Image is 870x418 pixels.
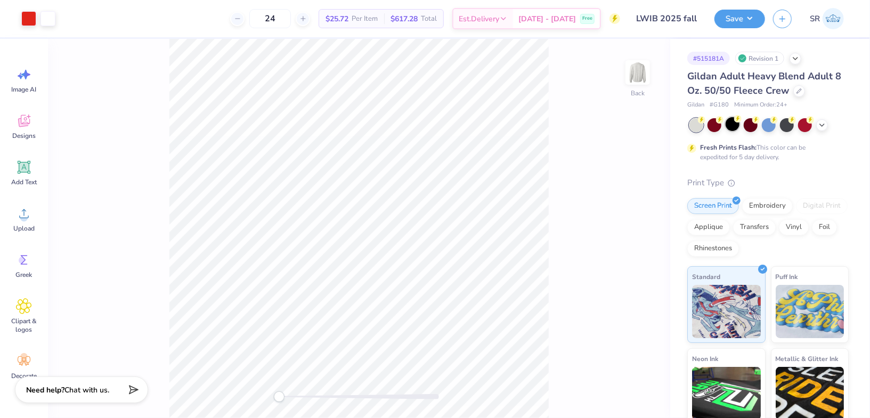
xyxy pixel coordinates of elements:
[735,52,784,65] div: Revision 1
[710,101,729,110] span: # G180
[628,8,706,29] input: Untitled Design
[459,13,499,24] span: Est. Delivery
[692,353,718,364] span: Neon Ink
[16,271,32,279] span: Greek
[734,101,787,110] span: Minimum Order: 24 +
[12,85,37,94] span: Image AI
[733,219,776,235] div: Transfers
[776,271,798,282] span: Puff Ink
[352,13,378,24] span: Per Item
[776,285,844,338] img: Puff Ink
[631,88,645,98] div: Back
[274,391,284,402] div: Accessibility label
[582,15,592,22] span: Free
[687,70,841,97] span: Gildan Adult Heavy Blend Adult 8 Oz. 50/50 Fleece Crew
[687,219,730,235] div: Applique
[779,219,809,235] div: Vinyl
[700,143,831,162] div: This color can be expedited for 5 day delivery.
[11,178,37,186] span: Add Text
[518,13,576,24] span: [DATE] - [DATE]
[700,143,757,152] strong: Fresh Prints Flash:
[796,198,848,214] div: Digital Print
[714,10,765,28] button: Save
[326,13,348,24] span: $25.72
[810,13,820,25] span: SR
[823,8,844,29] img: Srishti Rawat
[391,13,418,24] span: $617.28
[627,62,648,83] img: Back
[687,198,739,214] div: Screen Print
[687,177,849,189] div: Print Type
[64,385,109,395] span: Chat with us.
[687,101,704,110] span: Gildan
[687,52,730,65] div: # 515181A
[687,241,739,257] div: Rhinestones
[249,9,291,28] input: – –
[11,372,37,380] span: Decorate
[742,198,793,214] div: Embroidery
[421,13,437,24] span: Total
[692,285,761,338] img: Standard
[776,353,839,364] span: Metallic & Glitter Ink
[692,271,720,282] span: Standard
[6,317,42,334] span: Clipart & logos
[12,132,36,140] span: Designs
[13,224,35,233] span: Upload
[26,385,64,395] strong: Need help?
[812,219,837,235] div: Foil
[805,8,849,29] a: SR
